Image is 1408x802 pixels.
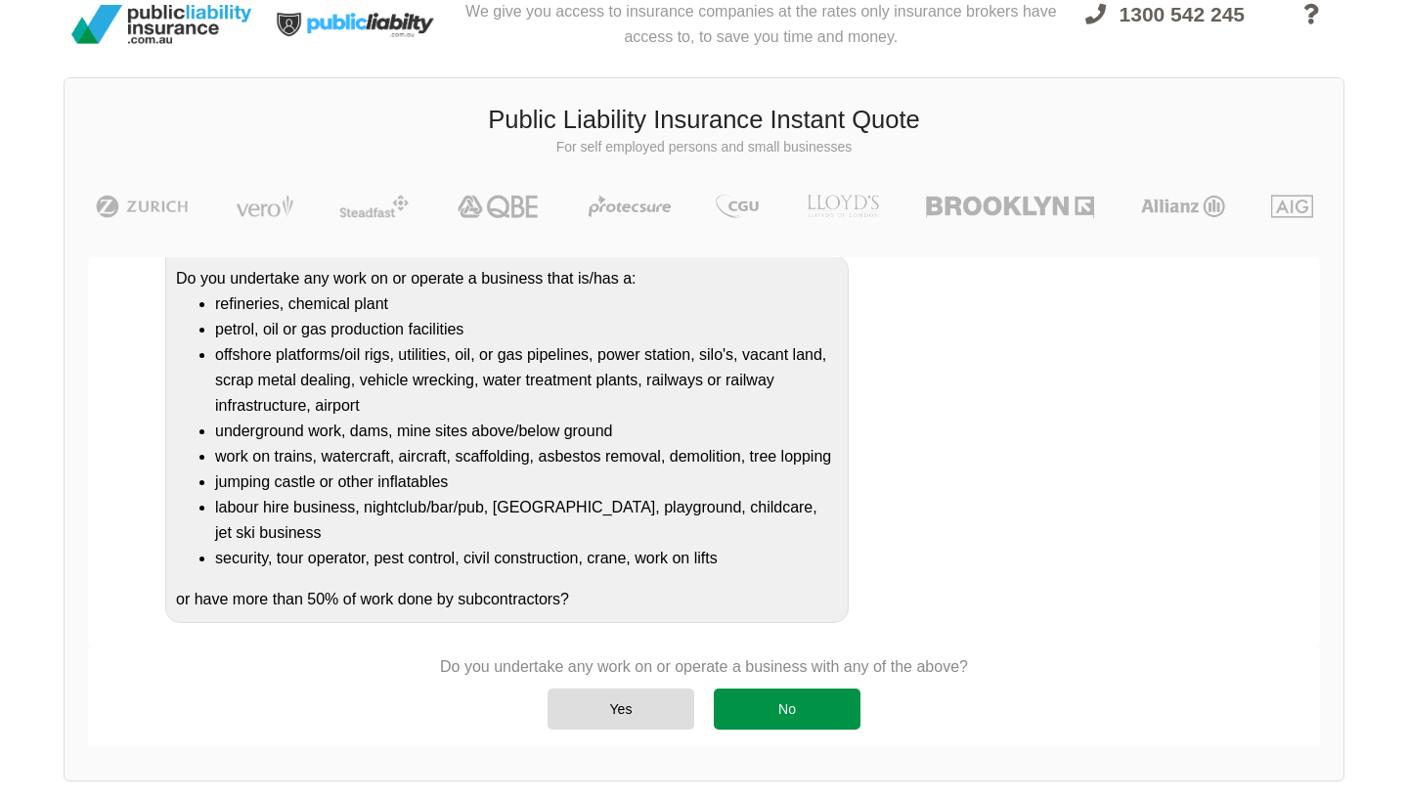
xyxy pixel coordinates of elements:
[446,195,551,218] img: QBE | Public Liability Insurance
[440,656,968,678] p: Do you undertake any work on or operate a business with any of the above?
[215,317,838,342] li: petrol, oil or gas production facilities
[87,195,198,218] img: Zurich | Public Liability Insurance
[331,195,418,218] img: Steadfast | Public Liability Insurance
[215,469,838,495] li: jumping castle or other inflatables
[215,495,838,546] li: labour hire business, nightclub/bar/pub, [GEOGRAPHIC_DATA], playground, childcare, jet ski business
[918,195,1101,218] img: Brooklyn | Public Liability Insurance
[79,103,1329,138] h3: Public Liability Insurance Instant Quote
[581,195,680,218] img: Protecsure | Public Liability Insurance
[1263,195,1321,218] img: AIG | Public Liability Insurance
[215,291,838,317] li: refineries, chemical plant
[1120,3,1245,25] span: 1300 542 245
[714,689,860,730] div: No
[796,195,890,218] img: LLOYD's | Public Liability Insurance
[1131,195,1235,218] img: Allianz | Public Liability Insurance
[215,419,838,444] li: underground work, dams, mine sites above/below ground
[227,195,302,218] img: Vero | Public Liability Insurance
[215,444,838,469] li: work on trains, watercraft, aircraft, scaffolding, asbestos removal, demolition, tree lopping
[215,342,838,419] li: offshore platforms/oil rigs, utilities, oil, or gas pipelines, power station, silo's, vacant land...
[79,138,1329,157] p: For self employed persons and small businesses
[548,689,694,730] div: Yes
[215,546,838,571] li: security, tour operator, pest control, civil construction, crane, work on lifts
[165,255,849,623] div: Do you undertake any work on or operate a business that is/has a: or have more than 50% of work d...
[708,195,767,218] img: CGU | Public Liability Insurance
